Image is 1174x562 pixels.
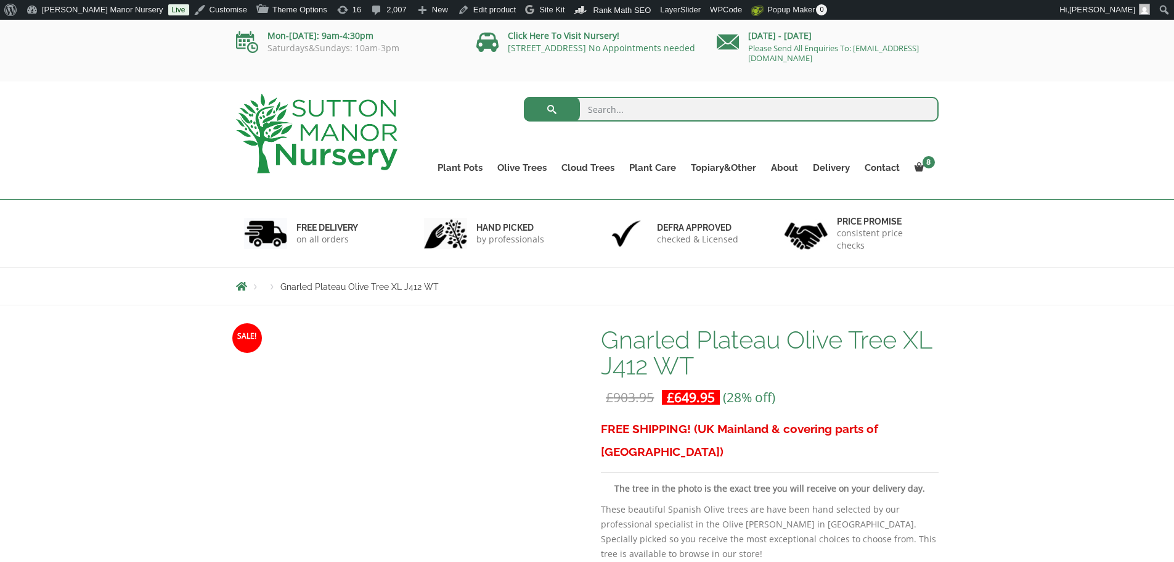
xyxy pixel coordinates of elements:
[524,97,939,122] input: Search...
[476,222,544,233] h6: hand picked
[622,159,683,176] a: Plant Care
[657,222,738,233] h6: Defra approved
[717,28,939,43] p: [DATE] - [DATE]
[837,216,931,227] h6: Price promise
[236,43,458,53] p: Saturdays&Sundays: 10am-3pm
[805,159,857,176] a: Delivery
[296,222,358,233] h6: FREE DELIVERY
[723,389,775,406] span: (28% off)
[667,389,715,406] bdi: 649.95
[508,42,695,54] a: [STREET_ADDRESS] No Appointments needed
[476,233,544,246] p: by professionals
[601,502,938,561] p: These beautiful Spanish Olive trees are have been hand selected by our professional specialist in...
[907,159,939,176] a: 8
[606,389,613,406] span: £
[606,389,654,406] bdi: 903.95
[490,159,554,176] a: Olive Trees
[764,159,805,176] a: About
[667,389,674,406] span: £
[244,218,287,249] img: 1.jpg
[554,159,622,176] a: Cloud Trees
[601,418,938,463] h3: FREE SHIPPING! (UK Mainland & covering parts of [GEOGRAPHIC_DATA])
[1069,5,1135,14] span: [PERSON_NAME]
[236,281,939,291] nav: Breadcrumbs
[601,327,938,379] h1: Gnarled Plateau Olive Tree XL J412 WT
[508,30,619,41] a: Click Here To Visit Nursery!
[605,218,648,249] img: 3.jpg
[837,227,931,252] p: consistent price checks
[816,4,827,15] span: 0
[236,28,458,43] p: Mon-[DATE]: 9am-4:30pm
[923,156,935,168] span: 8
[424,218,467,249] img: 2.jpg
[236,94,397,173] img: logo
[430,159,490,176] a: Plant Pots
[785,215,828,252] img: 4.jpg
[232,323,262,353] span: Sale!
[614,482,925,494] strong: The tree in the photo is the exact tree you will receive on your delivery day.
[657,233,738,246] p: checked & Licensed
[280,282,439,292] span: Gnarled Plateau Olive Tree XL J412 WT
[168,4,189,15] a: Live
[748,43,919,64] a: Please Send All Enquiries To: [EMAIL_ADDRESS][DOMAIN_NAME]
[857,159,907,176] a: Contact
[593,6,651,15] span: Rank Math SEO
[683,159,764,176] a: Topiary&Other
[539,5,565,14] span: Site Kit
[296,233,358,246] p: on all orders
